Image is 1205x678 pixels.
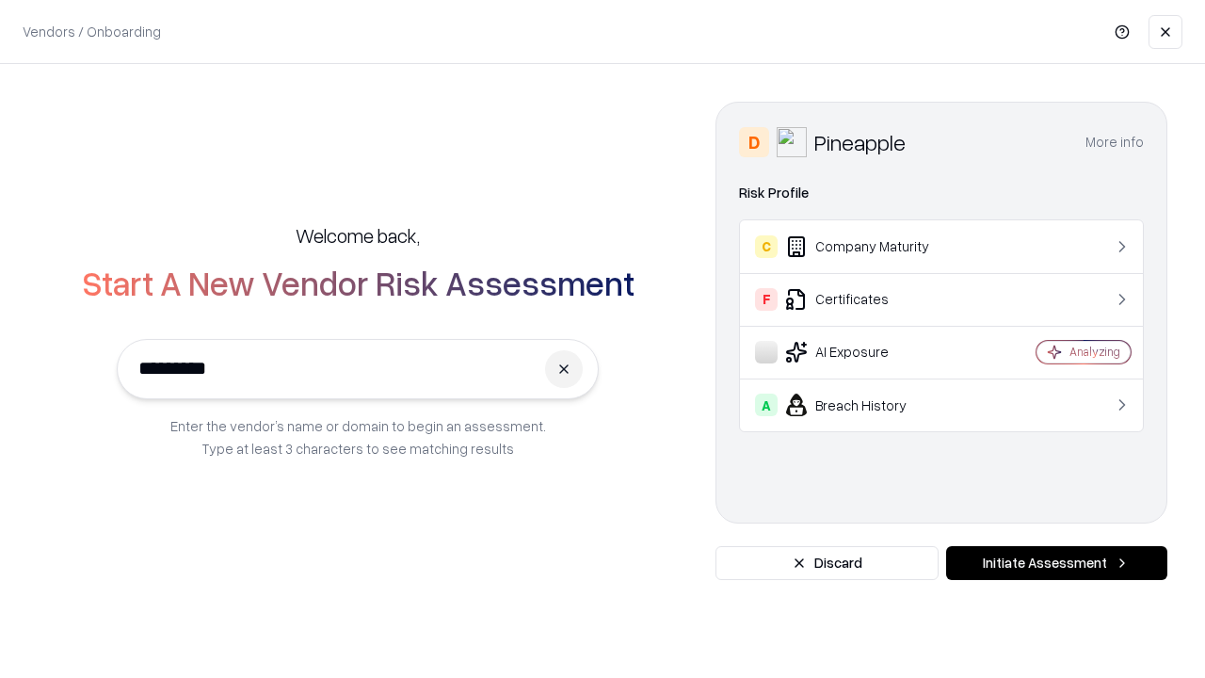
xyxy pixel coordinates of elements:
[755,394,980,416] div: Breach History
[755,235,778,258] div: C
[755,288,980,311] div: Certificates
[715,546,939,580] button: Discard
[23,22,161,41] p: Vendors / Onboarding
[777,127,807,157] img: Pineapple
[755,235,980,258] div: Company Maturity
[755,288,778,311] div: F
[1085,125,1144,159] button: More info
[946,546,1167,580] button: Initiate Assessment
[814,127,906,157] div: Pineapple
[82,264,635,301] h2: Start A New Vendor Risk Assessment
[755,341,980,363] div: AI Exposure
[296,222,420,249] h5: Welcome back,
[739,182,1144,204] div: Risk Profile
[739,127,769,157] div: D
[755,394,778,416] div: A
[1069,344,1120,360] div: Analyzing
[170,414,546,460] p: Enter the vendor’s name or domain to begin an assessment. Type at least 3 characters to see match...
